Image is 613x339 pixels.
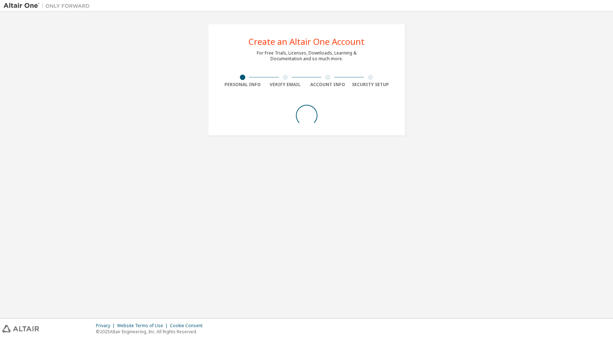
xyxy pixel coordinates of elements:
[4,2,93,9] img: Altair One
[307,82,349,88] div: Account Info
[264,82,307,88] div: Verify Email
[257,50,357,62] div: For Free Trials, Licenses, Downloads, Learning & Documentation and so much more.
[117,323,170,329] div: Website Terms of Use
[222,82,264,88] div: Personal Info
[170,323,207,329] div: Cookie Consent
[349,82,392,88] div: Security Setup
[2,325,39,333] img: altair_logo.svg
[96,323,117,329] div: Privacy
[96,329,207,335] p: © 2025 Altair Engineering, Inc. All Rights Reserved.
[249,37,364,46] div: Create an Altair One Account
